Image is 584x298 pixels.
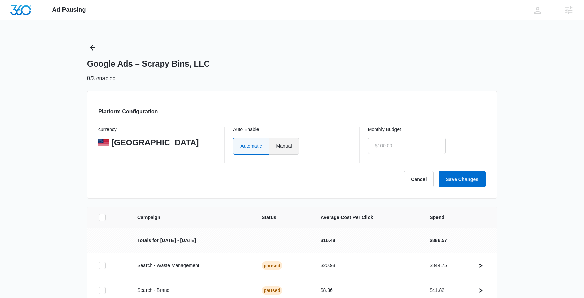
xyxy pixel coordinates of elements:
[430,287,444,294] p: $41.82
[321,287,414,294] p: $8.36
[87,59,210,69] h1: Google Ads – Scrapy Bins, LLC
[430,262,447,269] p: $844.75
[87,74,116,83] p: 0/3 enabled
[137,262,245,269] p: Search - Waste Management
[137,287,245,294] p: Search - Brand
[52,6,86,13] span: Ad Pausing
[475,260,486,271] button: actions.activate
[321,262,414,269] p: $20.98
[98,127,216,133] p: currency
[262,214,304,221] span: Status
[233,127,351,133] p: Auto Enable
[404,171,434,187] button: Cancel
[321,237,414,244] p: $16.48
[269,138,299,155] label: Manual
[98,108,158,116] h3: Platform Configuration
[233,138,269,155] label: Automatic
[368,127,486,133] p: Monthly Budget
[439,171,486,187] button: Save Changes
[262,286,282,295] div: Paused
[430,237,447,244] p: $886.57
[98,139,109,146] img: United States
[368,138,446,154] input: $100.00
[262,261,282,270] div: Paused
[137,237,245,244] p: Totals for [DATE] - [DATE]
[87,42,98,53] button: Back
[137,214,245,221] span: Campaign
[430,214,486,221] span: Spend
[321,214,414,221] span: Average Cost Per Click
[475,285,486,296] button: actions.activate
[111,138,199,148] p: [GEOGRAPHIC_DATA]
